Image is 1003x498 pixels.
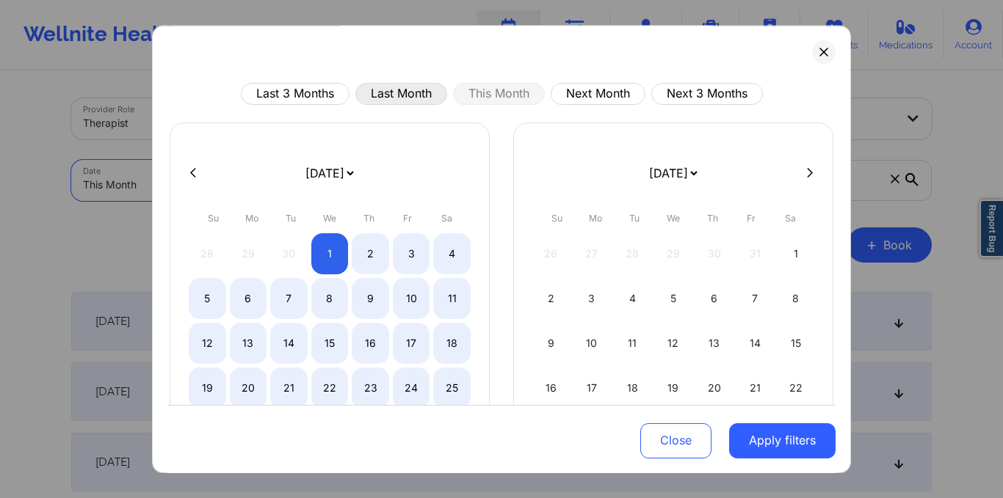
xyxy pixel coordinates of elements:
div: Mon Nov 10 2025 [573,323,611,364]
div: Sat Oct 04 2025 [433,233,471,274]
abbr: Saturday [441,213,452,224]
div: Thu Oct 16 2025 [352,323,389,364]
div: Tue Oct 21 2025 [270,367,308,409]
abbr: Sunday [208,213,219,224]
div: Sun Nov 02 2025 [532,278,570,319]
div: Wed Oct 01 2025 [311,233,349,274]
div: Thu Nov 13 2025 [695,323,733,364]
div: Mon Nov 17 2025 [573,367,611,409]
div: Fri Oct 24 2025 [393,367,430,409]
abbr: Thursday [363,213,374,224]
button: This Month [453,83,545,105]
div: Sun Nov 09 2025 [532,323,570,364]
div: Sun Oct 12 2025 [189,323,226,364]
button: Last 3 Months [241,83,350,105]
div: Fri Nov 14 2025 [736,323,774,364]
div: Mon Nov 03 2025 [573,278,611,319]
div: Tue Nov 11 2025 [614,323,651,364]
div: Mon Oct 06 2025 [230,278,267,319]
div: Wed Oct 15 2025 [311,323,349,364]
abbr: Monday [245,213,258,224]
div: Mon Oct 13 2025 [230,323,267,364]
abbr: Wednesday [323,213,336,224]
div: Sat Oct 11 2025 [433,278,471,319]
div: Fri Nov 07 2025 [736,278,774,319]
abbr: Tuesday [629,213,640,224]
div: Tue Nov 18 2025 [614,367,651,409]
div: Thu Nov 20 2025 [695,367,733,409]
div: Wed Nov 19 2025 [655,367,692,409]
button: Next Month [551,83,645,105]
abbr: Wednesday [667,213,680,224]
div: Sat Nov 01 2025 [777,233,814,274]
div: Fri Oct 03 2025 [393,233,430,274]
abbr: Saturday [785,213,796,224]
div: Sat Nov 15 2025 [777,323,814,364]
div: Tue Oct 14 2025 [270,323,308,364]
div: Sun Nov 16 2025 [532,367,570,409]
abbr: Tuesday [286,213,296,224]
div: Sun Oct 19 2025 [189,367,226,409]
button: Apply filters [729,422,836,458]
abbr: Monday [589,213,602,224]
div: Wed Nov 12 2025 [655,323,692,364]
button: Next 3 Months [651,83,763,105]
div: Thu Oct 23 2025 [352,367,389,409]
div: Fri Oct 17 2025 [393,323,430,364]
div: Thu Oct 02 2025 [352,233,389,274]
div: Wed Nov 05 2025 [655,278,692,319]
div: Thu Nov 06 2025 [695,278,733,319]
div: Sat Nov 22 2025 [777,367,814,409]
div: Sun Oct 05 2025 [189,278,226,319]
abbr: Friday [403,213,412,224]
abbr: Sunday [551,213,562,224]
div: Wed Oct 22 2025 [311,367,349,409]
div: Mon Oct 20 2025 [230,367,267,409]
div: Wed Oct 08 2025 [311,278,349,319]
div: Tue Oct 07 2025 [270,278,308,319]
div: Thu Oct 09 2025 [352,278,389,319]
div: Sat Oct 18 2025 [433,323,471,364]
div: Sat Oct 25 2025 [433,367,471,409]
div: Tue Nov 04 2025 [614,278,651,319]
abbr: Thursday [707,213,718,224]
abbr: Friday [747,213,756,224]
button: Last Month [355,83,447,105]
button: Close [640,422,711,458]
div: Fri Oct 10 2025 [393,278,430,319]
div: Fri Nov 21 2025 [736,367,774,409]
div: Sat Nov 08 2025 [777,278,814,319]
